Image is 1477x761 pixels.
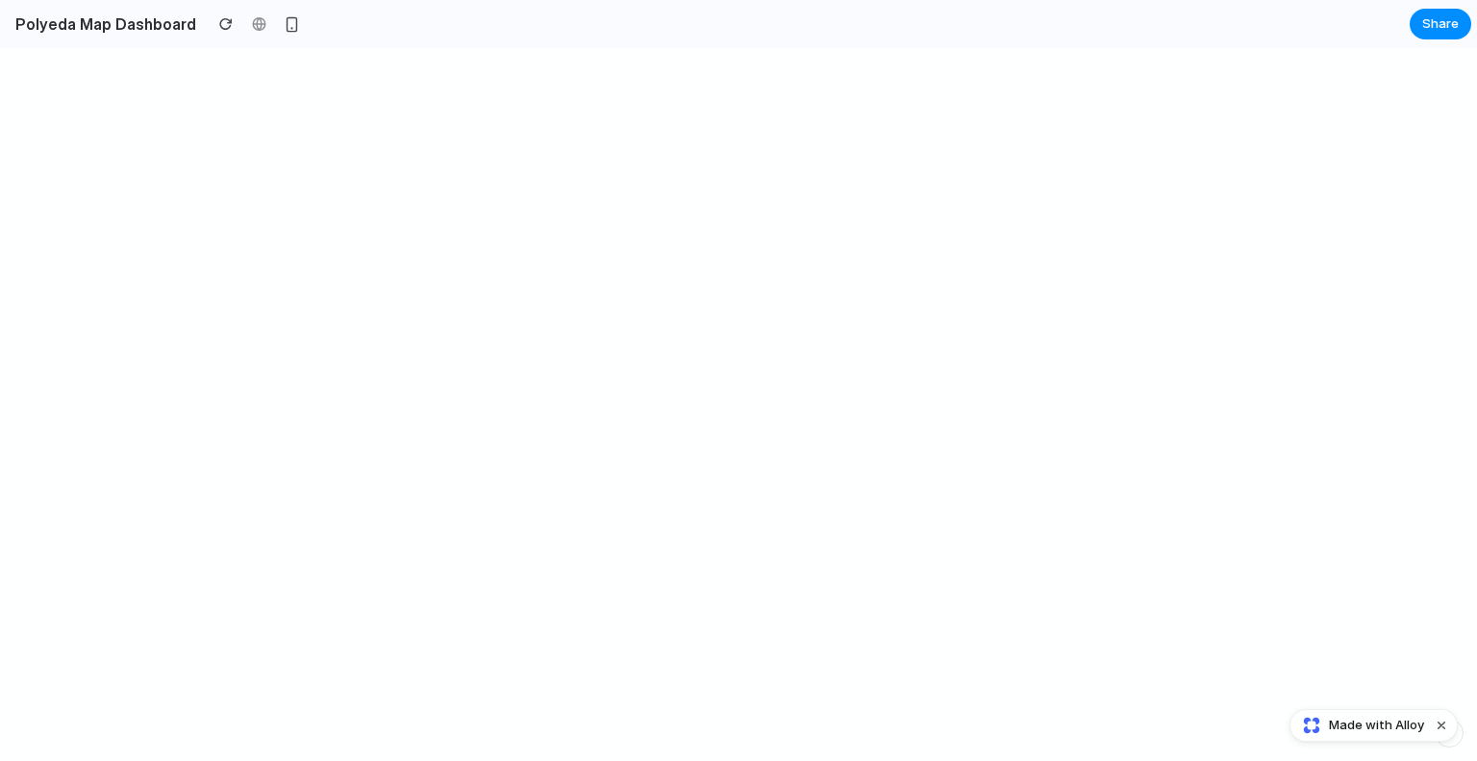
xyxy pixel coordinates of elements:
h2: Polyeda Map Dashboard [8,13,196,36]
button: Share [1410,9,1471,39]
a: Made with Alloy [1290,716,1426,735]
span: Share [1422,14,1459,34]
span: Made with Alloy [1329,716,1424,735]
button: Dismiss watermark [1430,714,1453,737]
